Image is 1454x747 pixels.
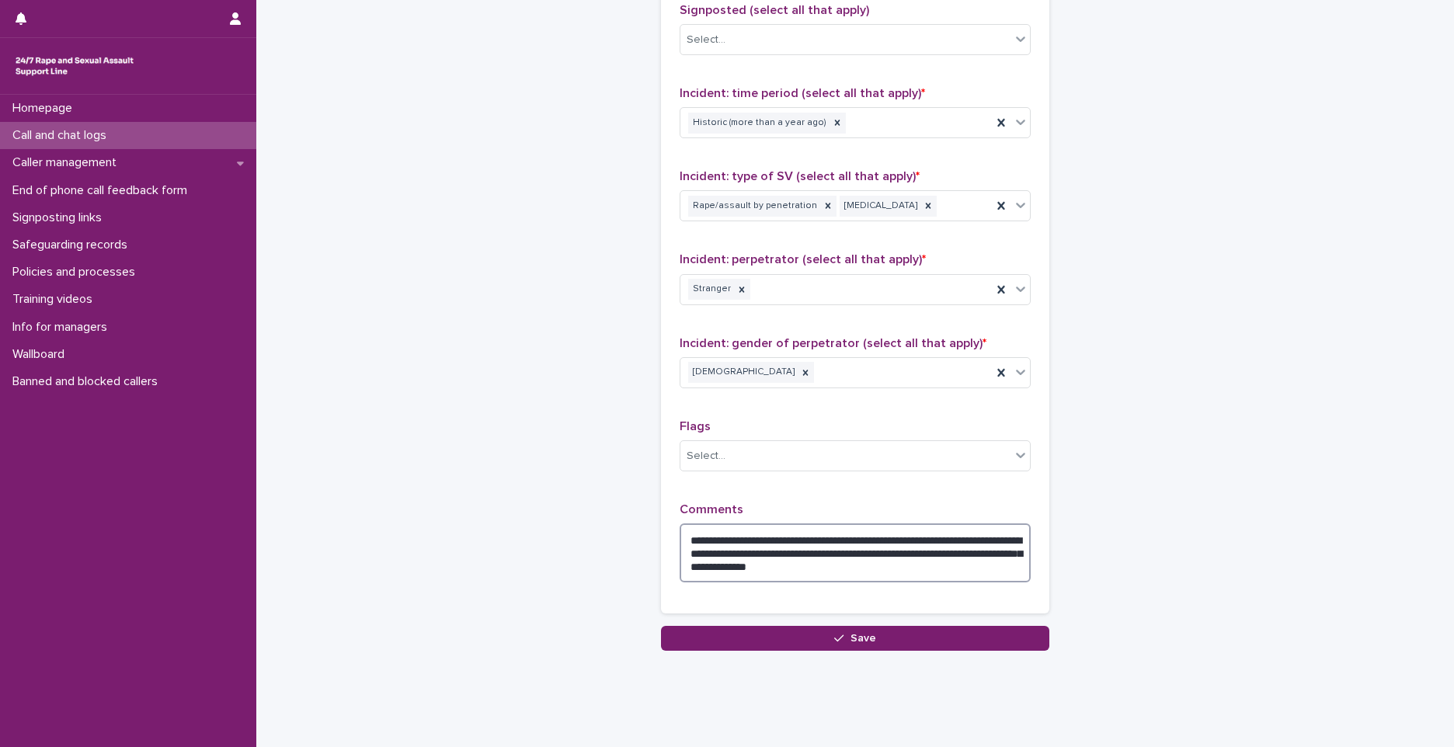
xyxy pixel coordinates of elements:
p: Policies and processes [6,265,148,280]
div: Select... [687,32,725,48]
div: [MEDICAL_DATA] [840,196,920,217]
span: Incident: time period (select all that apply) [680,87,925,99]
p: Call and chat logs [6,128,119,143]
div: Stranger [688,279,733,300]
span: Signposted (select all that apply) [680,4,869,16]
button: Save [661,626,1049,651]
p: Info for managers [6,320,120,335]
p: Signposting links [6,210,114,225]
span: Flags [680,420,711,433]
p: Caller management [6,155,129,170]
p: Homepage [6,101,85,116]
div: [DEMOGRAPHIC_DATA] [688,362,797,383]
span: Incident: gender of perpetrator (select all that apply) [680,337,986,349]
div: Select... [687,448,725,464]
p: Banned and blocked callers [6,374,170,389]
p: Safeguarding records [6,238,140,252]
span: Comments [680,503,743,516]
div: Rape/assault by penetration [688,196,819,217]
span: Save [850,633,876,644]
div: Historic (more than a year ago) [688,113,829,134]
p: Training videos [6,292,105,307]
span: Incident: perpetrator (select all that apply) [680,253,926,266]
img: rhQMoQhaT3yELyF149Cw [12,50,137,82]
p: End of phone call feedback form [6,183,200,198]
span: Incident: type of SV (select all that apply) [680,170,920,182]
p: Wallboard [6,347,77,362]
